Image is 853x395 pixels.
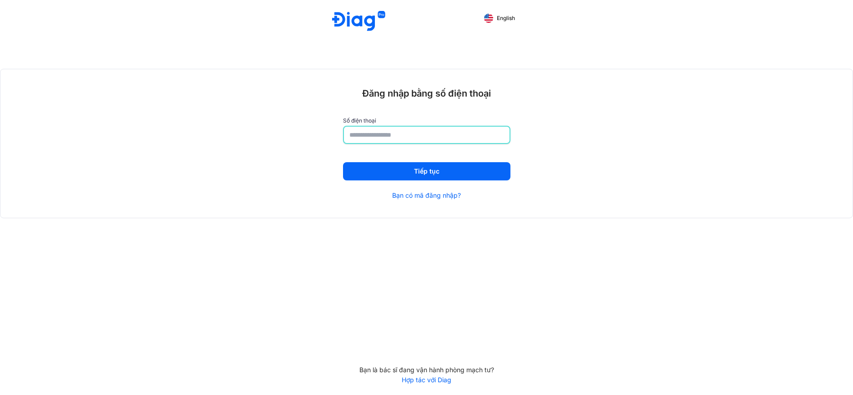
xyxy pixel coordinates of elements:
[392,191,461,200] a: Bạn có mã đăng nhập?
[497,15,515,21] span: English
[484,14,493,23] img: English
[343,87,510,99] div: Đăng nhập bằng số điện thoại
[343,162,510,180] button: Tiếp tục
[478,11,521,26] button: English
[343,118,510,124] label: Số điện thoại
[332,11,385,32] img: logo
